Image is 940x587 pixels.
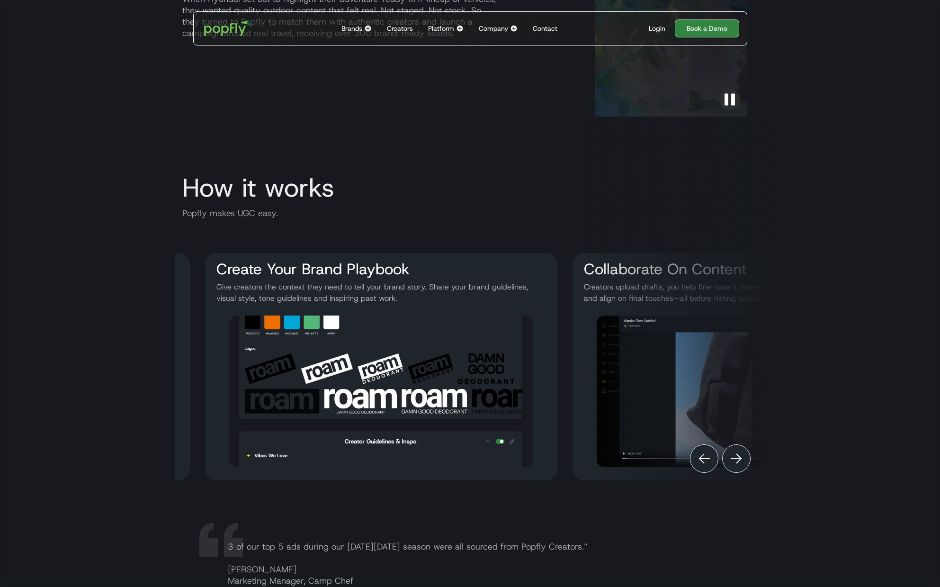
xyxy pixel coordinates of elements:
[197,14,259,43] a: home
[649,24,665,33] div: Login
[645,24,669,33] a: Login
[529,12,561,45] a: Contact
[580,281,917,304] p: Creators upload drafts, you help fine-tune it. Leave time-stamped feedback, suggest edits, and al...
[175,208,773,219] p: Popfly makes UGC easy.
[722,444,751,473] div: Next
[220,541,663,587] p: 3 of our top 5 ads during our [DATE][DATE] season were all sourced from Popfly Creators.” [PERSON...
[719,89,740,110] img: Pause video
[690,444,718,473] div: Previous
[387,24,413,33] div: Creators
[213,281,550,304] p: Give creators the context they need to tell your brand story. Share your brand guidelines, visual...
[580,261,751,278] h4: Collaborate On Content
[383,12,417,45] a: Creators
[675,19,739,37] a: Book a Demo
[428,24,454,33] div: Platform
[341,24,362,33] div: Brands
[479,24,508,33] div: Company
[533,24,557,33] div: Contact
[213,261,413,278] h4: Create Your Brand Playbook
[175,173,773,202] h1: How it works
